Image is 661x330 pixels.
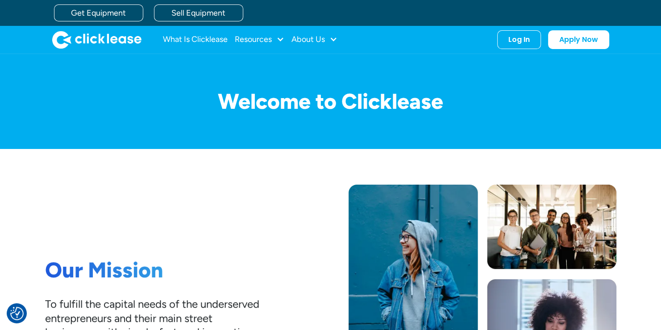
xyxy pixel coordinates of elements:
[548,30,609,49] a: Apply Now
[52,31,141,49] a: home
[54,4,143,21] a: Get Equipment
[235,31,284,49] div: Resources
[45,257,259,283] h1: Our Mission
[45,90,616,113] h1: Welcome to Clicklease
[508,35,530,44] div: Log In
[163,31,228,49] a: What Is Clicklease
[10,307,24,320] button: Consent Preferences
[52,31,141,49] img: Clicklease logo
[291,31,337,49] div: About Us
[10,307,24,320] img: Revisit consent button
[154,4,243,21] a: Sell Equipment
